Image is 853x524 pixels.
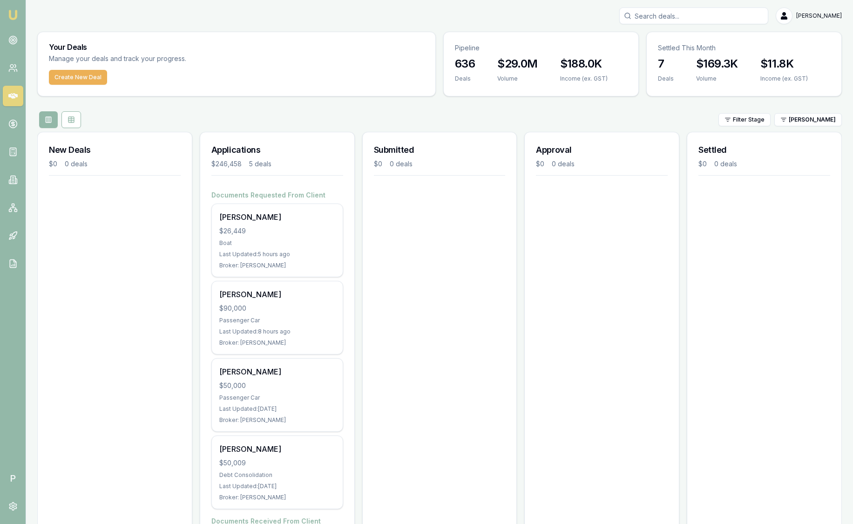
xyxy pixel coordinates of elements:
[249,159,271,169] div: 5 deals
[219,471,335,479] div: Debt Consolidation
[455,56,475,71] h3: 636
[219,251,335,258] div: Last Updated: 5 hours ago
[696,56,738,71] h3: $169.3K
[497,56,537,71] h3: $29.0M
[536,143,668,157] h3: Approval
[760,56,808,71] h3: $11.8K
[211,191,343,200] h4: Documents Requested From Client
[219,381,335,390] div: $50,000
[219,458,335,468] div: $50,009
[619,7,768,24] input: Search deals
[65,159,88,169] div: 0 deals
[455,43,627,53] p: Pipeline
[219,289,335,300] div: [PERSON_NAME]
[714,159,737,169] div: 0 deals
[658,75,674,82] div: Deals
[219,416,335,424] div: Broker: [PERSON_NAME]
[560,56,608,71] h3: $188.0K
[219,317,335,324] div: Passenger Car
[658,56,674,71] h3: 7
[49,70,107,85] button: Create New Deal
[390,159,413,169] div: 0 deals
[455,75,475,82] div: Deals
[219,394,335,402] div: Passenger Car
[219,443,335,455] div: [PERSON_NAME]
[760,75,808,82] div: Income (ex. GST)
[219,405,335,413] div: Last Updated: [DATE]
[698,143,830,157] h3: Settled
[536,159,544,169] div: $0
[552,159,575,169] div: 0 deals
[497,75,537,82] div: Volume
[219,304,335,313] div: $90,000
[211,159,242,169] div: $246,458
[733,116,765,123] span: Filter Stage
[3,468,23,489] span: P
[49,159,57,169] div: $0
[698,159,707,169] div: $0
[658,43,830,53] p: Settled This Month
[219,262,335,269] div: Broker: [PERSON_NAME]
[49,43,424,51] h3: Your Deals
[49,143,181,157] h3: New Deals
[219,226,335,236] div: $26,449
[796,12,842,20] span: [PERSON_NAME]
[211,143,343,157] h3: Applications
[7,9,19,20] img: emu-icon-u.png
[219,239,335,247] div: Boat
[219,494,335,501] div: Broker: [PERSON_NAME]
[560,75,608,82] div: Income (ex. GST)
[718,113,771,126] button: Filter Stage
[789,116,836,123] span: [PERSON_NAME]
[219,366,335,377] div: [PERSON_NAME]
[696,75,738,82] div: Volume
[774,113,842,126] button: [PERSON_NAME]
[219,328,335,335] div: Last Updated: 8 hours ago
[374,143,506,157] h3: Submitted
[219,483,335,490] div: Last Updated: [DATE]
[219,211,335,223] div: [PERSON_NAME]
[219,339,335,347] div: Broker: [PERSON_NAME]
[374,159,382,169] div: $0
[49,54,287,64] p: Manage your deals and track your progress.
